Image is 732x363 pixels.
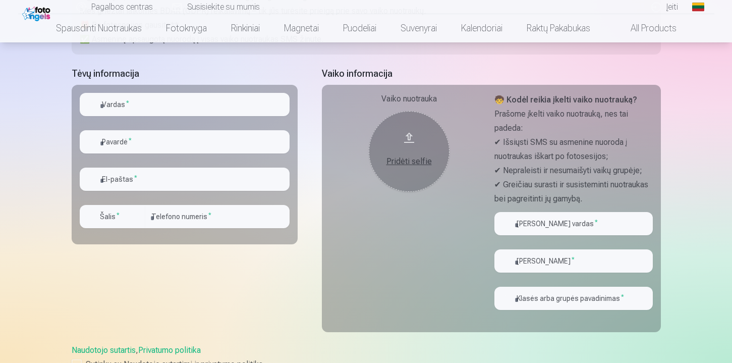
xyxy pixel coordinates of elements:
div: Vaiko nuotrauka [330,93,488,105]
a: Privatumo politika [138,345,201,355]
button: Šalis* [80,205,145,228]
div: Pridėti selfie [379,155,439,168]
a: Magnetai [272,14,331,42]
button: Pridėti selfie [369,111,449,192]
a: Rinkiniai [219,14,272,42]
a: Fotoknyga [154,14,219,42]
a: Spausdinti nuotraukas [44,14,154,42]
a: Naudotojo sutartis [72,345,136,355]
h5: Vaiko informacija [322,67,661,81]
img: /fa2 [22,4,53,21]
a: Kalendoriai [449,14,515,42]
label: Šalis [96,212,124,222]
p: ✔ Nepraleisti ir nesumaišyti vaikų grupėje; [494,164,653,178]
a: Suvenyrai [388,14,449,42]
h5: Tėvų informacija [72,67,298,81]
p: ✔ Greičiau surasti ir susisteminti nuotraukas bei pagreitinti jų gamybą. [494,178,653,206]
p: Prašome įkelti vaiko nuotrauką, nes tai padeda: [494,107,653,135]
a: Puodeliai [331,14,388,42]
strong: 🧒 Kodėl reikia įkelti vaiko nuotrauką? [494,95,637,105]
a: All products [602,14,689,42]
p: ✔ Išsiųsti SMS su asmenine nuoroda į nuotraukas iškart po fotosesijos; [494,135,653,164]
a: Raktų pakabukas [515,14,602,42]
